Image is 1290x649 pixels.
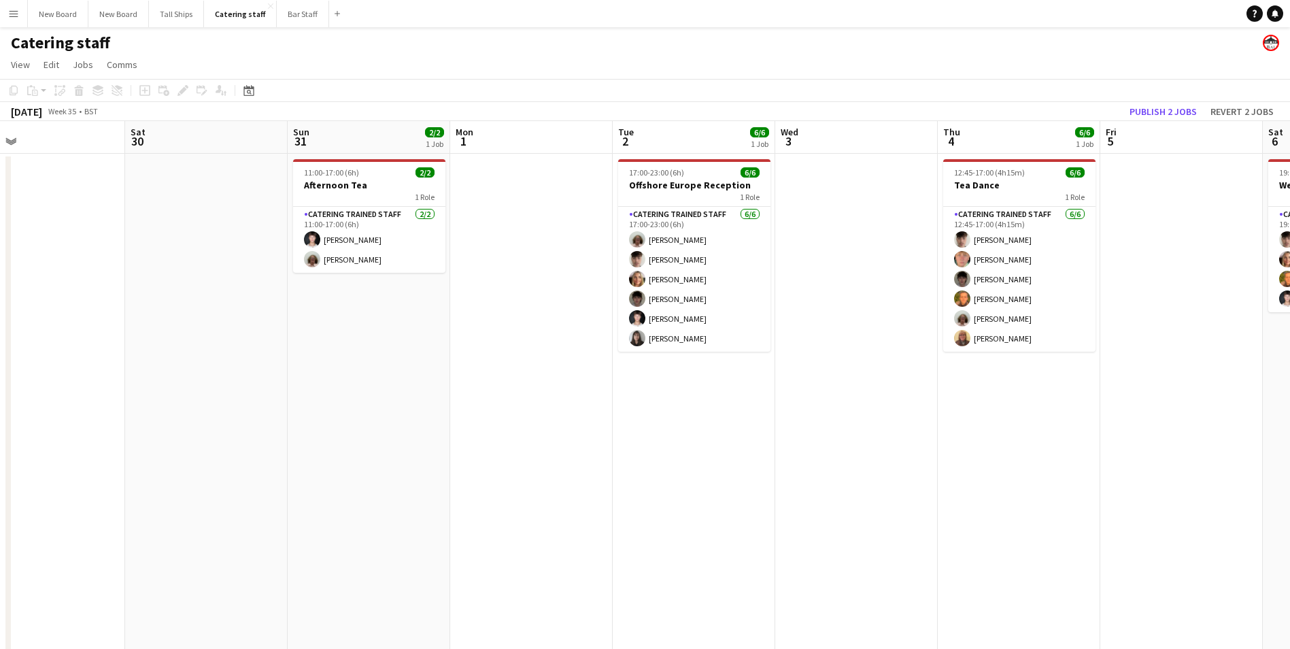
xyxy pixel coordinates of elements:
div: [DATE] [11,105,42,118]
button: New Board [88,1,149,27]
button: Tall Ships [149,1,204,27]
a: View [5,56,35,73]
button: New Board [28,1,88,27]
a: Jobs [67,56,99,73]
span: Comms [107,59,137,71]
app-user-avatar: Beach Ballroom [1263,35,1279,51]
div: BST [84,106,98,116]
h1: Catering staff [11,33,110,53]
a: Edit [38,56,65,73]
span: Week 35 [45,106,79,116]
a: Comms [101,56,143,73]
button: Catering staff [204,1,277,27]
button: Bar Staff [277,1,329,27]
span: Jobs [73,59,93,71]
span: Edit [44,59,59,71]
button: Revert 2 jobs [1205,103,1279,120]
span: View [11,59,30,71]
button: Publish 2 jobs [1124,103,1202,120]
